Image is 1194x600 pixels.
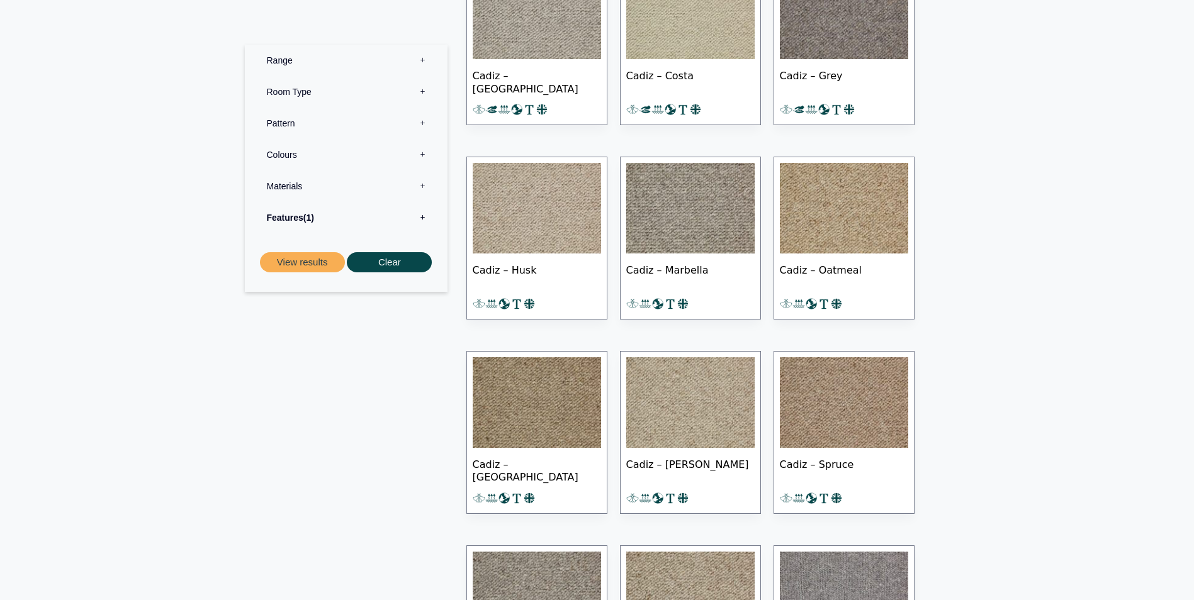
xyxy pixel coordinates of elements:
[626,59,755,103] span: Cadiz – Costa
[774,157,915,319] a: Cadiz – Oatmeal
[626,448,755,492] span: Cadiz – [PERSON_NAME]
[620,351,761,514] a: Cadiz – [PERSON_NAME]
[254,170,438,201] label: Materials
[780,253,908,297] span: Cadiz – Oatmeal
[254,75,438,107] label: Room Type
[780,448,908,492] span: Cadiz – Spruce
[626,357,755,448] img: Cadiz-Rowan
[466,157,607,319] a: Cadiz – Husk
[303,212,314,222] span: 1
[473,253,601,297] span: Cadiz – Husk
[620,157,761,319] a: Cadiz – Marbella
[774,351,915,514] a: Cadiz – Spruce
[466,351,607,514] a: Cadiz – [GEOGRAPHIC_DATA]
[254,44,438,75] label: Range
[473,448,601,492] span: Cadiz – [GEOGRAPHIC_DATA]
[780,163,908,253] img: Cadiz Oatmeal
[473,59,601,103] span: Cadiz – [GEOGRAPHIC_DATA]
[626,163,755,253] img: Cadiz-Marbella
[780,59,908,103] span: Cadiz – Grey
[626,253,755,297] span: Cadiz – Marbella
[254,138,438,170] label: Colours
[254,201,438,233] label: Features
[254,107,438,138] label: Pattern
[473,163,601,253] img: Cadiz-Husk
[780,357,908,448] img: Cadiz-Spruce
[347,252,432,272] button: Clear
[473,357,601,448] img: Cadiz-Playa
[260,252,345,272] button: View results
